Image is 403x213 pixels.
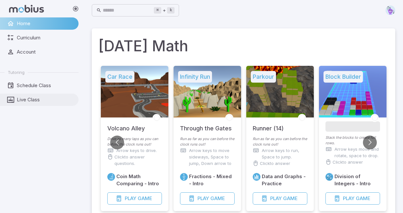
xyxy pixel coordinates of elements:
h5: Block Builder [323,71,363,83]
button: PlayGame [253,192,307,205]
kbd: ⌘ [154,7,161,14]
h5: Runner (14) [253,117,284,133]
p: Run as far as you can before the clock runs out! [180,136,235,147]
p: Arrow keys to drive. [116,147,157,154]
h5: Parkour [251,71,276,83]
p: Run as far as you can before the clock runs out! [253,136,307,147]
p: Arrow keys move and rotate, space to drop. [334,146,380,159]
span: Game [283,195,298,202]
span: Game [210,195,225,202]
p: Click to answer questions. [260,160,307,173]
a: Place Value [107,173,115,181]
span: Game [138,195,152,202]
h5: Through the Gates [180,117,232,133]
span: Game [356,195,370,202]
a: Multiply/Divide [325,173,333,181]
h6: Fractions - Mixed - Intro [189,173,235,187]
h5: Car Race [105,71,134,83]
button: Go to next slide [363,136,377,149]
h5: Infinity Run [178,71,212,83]
button: PlayGame [107,192,162,205]
h6: Coin Math Comparing - Intro [116,173,162,187]
a: Fractions/Decimals [180,173,188,181]
p: Arrow keys to move sideways, Space to jump, Down arrow to duck and roll. [189,147,235,173]
span: Play [270,195,282,202]
kbd: k [167,7,175,14]
h6: Data and Graphs - Practice [262,173,307,187]
button: PlayGame [180,192,235,205]
span: Play [125,195,136,202]
h1: [DATE] Math [98,35,389,57]
button: Go to previous slide [110,136,124,149]
p: Click to answer questions. [333,159,380,172]
img: pentagon.svg [386,5,395,15]
span: Play [197,195,209,202]
div: + [154,6,175,14]
span: Home [17,20,74,27]
h6: Division of Integers - Intro [334,173,380,187]
span: Account [17,48,74,56]
p: Stack the blocks to create full rows. [325,135,380,146]
p: Click to answer questions. [114,154,162,167]
span: Schedule Class [17,82,74,89]
button: PlayGame [325,192,380,205]
span: Curriculum [17,34,74,41]
span: Live Class [17,96,74,103]
span: Tutoring [8,69,25,75]
span: Play [343,195,355,202]
p: Arrow keys to run, Space to jump. [262,147,307,160]
h5: Volcano Alley [107,117,145,133]
a: Data/Graphing [253,173,260,181]
p: Drive as many laps as you can before the clock runs out! [107,136,162,147]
